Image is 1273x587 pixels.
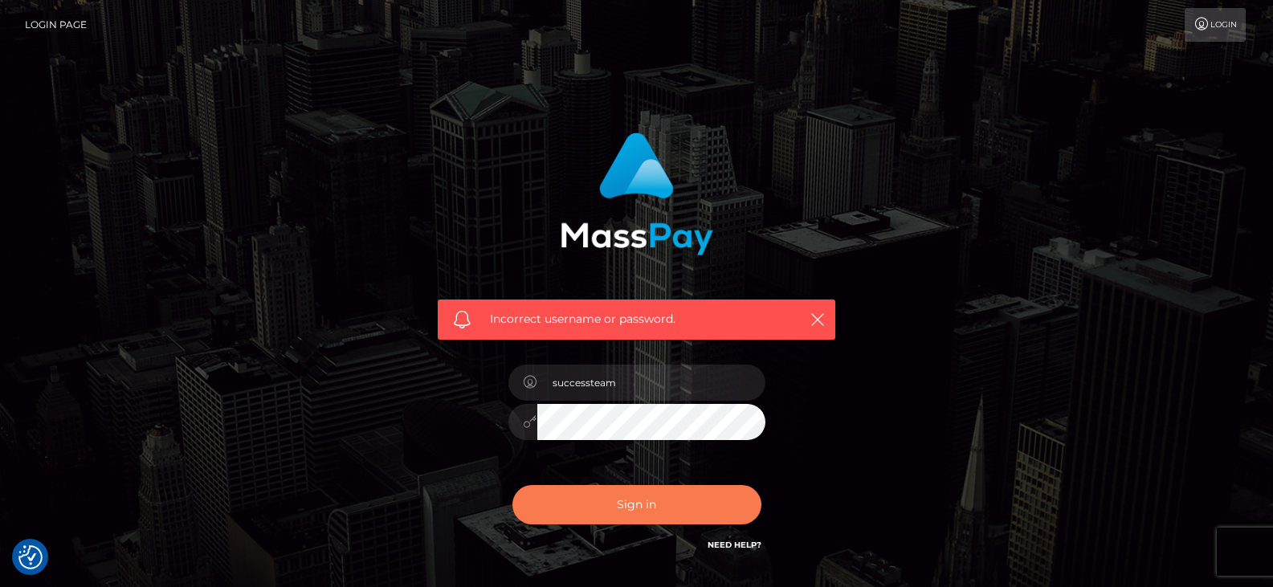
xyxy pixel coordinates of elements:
[18,545,43,569] img: Revisit consent button
[512,485,761,524] button: Sign in
[537,365,765,401] input: Username...
[490,311,783,328] span: Incorrect username or password.
[1185,8,1246,42] a: Login
[708,540,761,550] a: Need Help?
[18,545,43,569] button: Consent Preferences
[25,8,87,42] a: Login Page
[561,132,713,255] img: MassPay Login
